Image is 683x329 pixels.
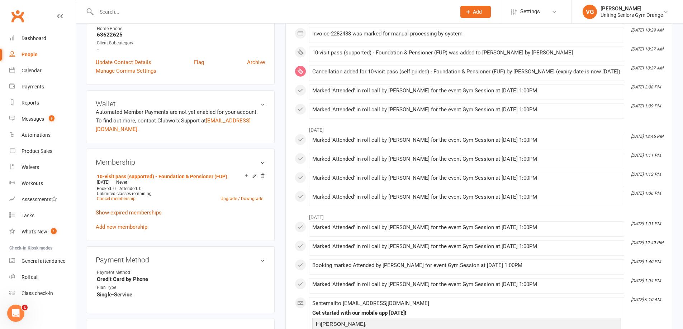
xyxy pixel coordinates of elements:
[22,290,53,296] div: Class check-in
[96,158,265,166] h3: Membership
[220,196,263,201] a: Upgrade / Downgrade
[22,305,28,310] span: 1
[7,305,24,322] iframe: Intercom live chat
[9,63,76,79] a: Calendar
[22,213,34,218] div: Tasks
[312,194,621,200] div: Marked 'Attended' in roll call by [PERSON_NAME] for the event Gym Session at [DATE] 1:00PM
[295,122,664,134] li: [DATE]
[97,186,116,191] span: Booked: 0
[95,179,265,185] div: —
[316,321,321,327] span: Hi
[312,31,621,37] div: Invoice 2282483 was marked for manual processing by system
[97,284,156,291] div: Plan Type
[97,276,265,282] strong: Credit Card by Phone
[96,67,156,75] a: Manage Comms Settings
[312,88,621,94] div: Marked 'Attended' in roll call by [PERSON_NAME] for the event Gym Session at [DATE] 1:00PM
[22,148,52,154] div: Product Sales
[9,143,76,159] a: Product Sales
[631,103,661,108] i: [DATE] 1:09 PM
[312,300,429,306] span: Sent email to [EMAIL_ADDRESS][DOMAIN_NAME]
[473,9,482,15] span: Add
[365,321,366,327] span: ,
[631,153,661,158] i: [DATE] 1:11 PM
[49,115,54,121] span: 9
[312,243,621,250] div: Marked 'Attended' in roll call by [PERSON_NAME] for the event Gym Session at [DATE] 1:00PM
[22,197,57,202] div: Assessments
[22,100,39,106] div: Reports
[22,35,46,41] div: Dashboard
[460,6,491,18] button: Add
[22,52,38,57] div: People
[9,269,76,285] a: Roll call
[520,4,540,20] span: Settings
[97,32,265,38] strong: 63622625
[96,256,265,264] h3: Payment Method
[119,186,142,191] span: Attended: 0
[97,25,265,32] div: Home Phone
[51,228,57,234] span: 1
[9,7,27,25] a: Clubworx
[631,134,663,139] i: [DATE] 12:45 PM
[312,224,621,231] div: Marked 'Attended' in roll call by [PERSON_NAME] for the event Gym Session at [DATE] 1:00PM
[247,58,265,67] a: Archive
[96,209,162,216] a: Show expired memberships
[631,84,661,89] i: [DATE] 2:08 PM
[9,30,76,47] a: Dashboard
[9,175,76,192] a: Workouts
[312,50,621,56] div: 10-visit pass (supported) - Foundation & Pensioner (FUP) was added to [PERSON_NAME] by [PERSON_NAME]
[9,285,76,301] a: Class kiosk mode
[631,221,661,226] i: [DATE] 1:01 PM
[601,5,663,12] div: [PERSON_NAME]
[631,66,663,71] i: [DATE] 10:37 AM
[22,68,42,73] div: Calendar
[22,164,39,170] div: Waivers
[9,192,76,208] a: Assessments
[96,109,258,132] no-payment-system: Automated Member Payments are not yet enabled for your account. To find out more, contact Clubwor...
[631,191,661,196] i: [DATE] 1:06 PM
[96,100,265,108] h3: Wallet
[9,111,76,127] a: Messages 9
[22,84,44,89] div: Payments
[583,5,597,19] div: VG
[97,180,109,185] span: [DATE]
[97,269,156,276] div: Payment Method
[22,274,38,280] div: Roll call
[631,278,661,283] i: [DATE] 1:04 PM
[9,224,76,240] a: What's New1
[631,259,661,264] i: [DATE] 1:40 PM
[9,127,76,143] a: Automations
[194,58,204,67] a: Flag
[116,180,127,185] span: Never
[97,174,227,179] a: 10-visit pass (supported) - Foundation & Pensioner (FUP)
[312,175,621,181] div: Marked 'Attended' in roll call by [PERSON_NAME] for the event Gym Session at [DATE] 1:00PM
[9,159,76,175] a: Waivers
[97,191,152,196] span: Unlimited classes remaining
[9,253,76,269] a: General attendance kiosk mode
[631,28,663,33] i: [DATE] 10:29 AM
[22,258,65,264] div: General attendance
[97,196,136,201] a: Cancel membership
[94,7,451,17] input: Search...
[96,58,151,67] a: Update Contact Details
[96,117,251,132] a: [EMAIL_ADDRESS][DOMAIN_NAME]
[22,116,44,122] div: Messages
[22,229,47,234] div: What's New
[312,281,621,287] div: Marked 'Attended' in roll call by [PERSON_NAME] for the event Gym Session at [DATE] 1:00PM
[97,40,265,47] div: Client Subcategory
[631,297,661,302] i: [DATE] 9:10 AM
[97,46,265,52] strong: -
[312,156,621,162] div: Marked 'Attended' in roll call by [PERSON_NAME] for the event Gym Session at [DATE] 1:00PM
[631,172,661,177] i: [DATE] 1:13 PM
[9,47,76,63] a: People
[312,69,621,75] div: Cancellation added for 10-visit pass (self guided) - Foundation & Pensioner (FUP) by [PERSON_NAME...
[312,107,621,113] div: Marked 'Attended' in roll call by [PERSON_NAME] for the event Gym Session at [DATE] 1:00PM
[631,47,663,52] i: [DATE] 10:37 AM
[321,321,365,327] span: [PERSON_NAME]
[9,95,76,111] a: Reports
[22,180,43,186] div: Workouts
[312,262,621,268] div: Booking marked Attended by [PERSON_NAME] for event Gym Session at [DATE] 1:00PM
[22,132,51,138] div: Automations
[312,310,621,316] div: Get started with our mobile app [DATE]!
[312,137,621,143] div: Marked 'Attended' in roll call by [PERSON_NAME] for the event Gym Session at [DATE] 1:00PM
[601,12,663,18] div: Uniting Seniors Gym Orange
